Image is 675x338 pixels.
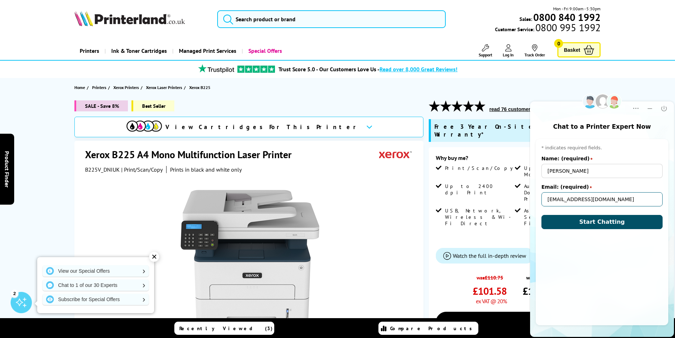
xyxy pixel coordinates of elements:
[436,312,594,332] a: Add to Basket
[11,289,18,297] div: 2
[172,42,242,60] a: Managed Print Services
[445,165,518,171] span: Print/Scan/Copy
[113,84,139,91] span: Xerox Printers
[113,84,141,91] a: Xerox Printers
[279,66,457,73] a: Trust Score 5.0 - Our Customers Love Us -Read over 8,000 Great Reviews!
[519,16,532,22] span: Sales:
[189,85,210,90] span: Xerox B225
[92,84,108,91] a: Printers
[524,165,592,178] span: Up to 34ppm Mono Print
[242,42,287,60] a: Special Offers
[434,123,572,138] span: Free 3 Year On-Site Warranty*
[529,90,675,338] iframe: chat window
[121,166,163,173] span: | Print/Scan/Copy
[523,271,557,281] span: was
[74,42,105,60] a: Printers
[379,148,412,161] img: Xerox
[453,252,526,259] span: Watch the full in-depth review
[479,44,492,57] a: Support
[237,66,275,73] img: trustpilot rating
[180,187,319,326] img: Xerox B225
[74,100,128,111] span: SALE - Save 8%
[487,106,552,112] button: read 76 customer reviews
[476,298,507,305] span: ex VAT @ 20%
[92,84,106,91] span: Printers
[126,121,162,132] img: cmyk-icon.svg
[105,42,172,60] a: Ink & Toner Cartridges
[564,45,580,55] span: Basket
[174,322,274,335] a: Recently Viewed (3)
[43,294,149,305] a: Subscribe for Special Offers
[170,166,242,173] i: Prints in black and white only
[111,42,167,60] span: Ink & Toner Cartridges
[485,274,503,281] strike: £110.75
[74,11,209,28] a: Printerland Logo
[553,5,601,12] span: Mon - Fri 9:00am - 5:30pm
[74,84,85,91] span: Home
[436,154,594,165] div: Why buy me?
[131,100,174,111] span: Best Seller
[390,325,476,332] span: Compare Products
[445,207,513,227] span: USB, Network, Wireless & Wi-Fi Direct
[4,151,11,187] span: Product Finder
[165,123,360,131] span: View Cartridges For This Printer
[74,84,87,91] a: Home
[524,183,592,202] span: Automatic Double Sided Printing
[179,325,273,332] span: Recently Viewed (3)
[523,284,557,298] span: £121.90
[85,148,299,161] h1: Xerox B225 A4 Mono Multifunction Laser Printer
[524,207,592,227] span: As Fast as 6.4 Seconds First page
[217,10,446,28] input: Search product or brand
[43,265,149,277] a: View our Special Offers
[74,11,185,26] img: Printerland Logo
[195,64,237,73] img: trustpilot rating
[534,24,601,31] span: 0800 995 1992
[43,279,149,291] a: Chat to 1 of our 30 Experts
[532,14,601,21] a: 0800 840 1992
[149,252,159,262] div: ✕
[146,84,184,91] a: Xerox Laser Printers
[473,284,507,298] span: £101.58
[554,39,563,48] span: 0
[479,52,492,57] span: Support
[533,11,601,24] b: 0800 840 1992
[445,183,513,196] span: Up to 2400 dpi Print
[557,42,601,57] a: Basket 0
[495,24,601,33] span: Customer Service:
[473,271,507,281] span: was
[503,52,514,57] span: Log In
[378,322,478,335] a: Compare Products
[85,166,120,173] span: B225V_DNIUK
[379,66,457,73] span: Read over 8,000 Great Reviews!
[146,84,182,91] span: Xerox Laser Printers
[503,44,514,57] a: Log In
[524,44,545,57] a: Track Order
